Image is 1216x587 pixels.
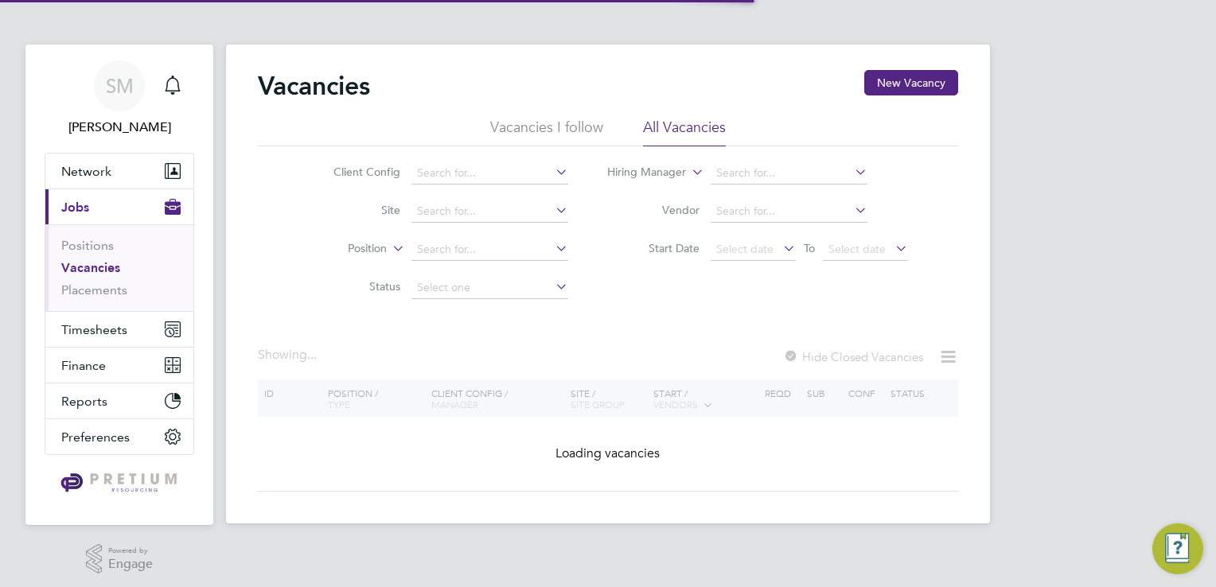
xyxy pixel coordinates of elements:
[108,544,153,558] span: Powered by
[258,70,370,102] h2: Vacancies
[57,471,181,496] img: pretium-logo-retina.png
[307,347,317,363] span: ...
[45,312,193,347] button: Timesheets
[594,165,686,181] label: Hiring Manager
[608,241,700,255] label: Start Date
[411,200,568,223] input: Search for...
[1152,523,1203,574] button: Engage Resource Center
[45,471,194,496] a: Go to home page
[61,238,114,253] a: Positions
[828,242,886,256] span: Select date
[411,277,568,299] input: Select one
[45,60,194,137] a: SM[PERSON_NAME]
[61,358,106,373] span: Finance
[45,419,193,454] button: Preferences
[783,349,923,364] label: Hide Closed Vacancies
[61,260,120,275] a: Vacancies
[45,118,194,137] span: Sinead Mills
[490,118,603,146] li: Vacancies I follow
[411,239,568,261] input: Search for...
[45,189,193,224] button: Jobs
[45,224,193,311] div: Jobs
[45,383,193,418] button: Reports
[258,347,320,363] div: Showing
[864,70,958,95] button: New Vacancy
[711,162,867,185] input: Search for...
[61,200,89,215] span: Jobs
[106,76,134,96] span: SM
[295,241,387,257] label: Position
[61,164,111,179] span: Network
[45,348,193,383] button: Finance
[799,238,820,259] span: To
[309,279,400,293] label: Status
[61,430,130,445] span: Preferences
[716,242,774,256] span: Select date
[86,544,154,574] a: Powered byEngage
[61,282,127,297] a: Placements
[108,558,153,571] span: Engage
[411,162,568,185] input: Search for...
[711,200,867,223] input: Search for...
[608,203,700,217] label: Vendor
[25,45,213,525] nav: Main navigation
[61,322,127,337] span: Timesheets
[643,118,726,146] li: All Vacancies
[45,154,193,189] button: Network
[61,394,107,409] span: Reports
[309,203,400,217] label: Site
[309,165,400,179] label: Client Config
